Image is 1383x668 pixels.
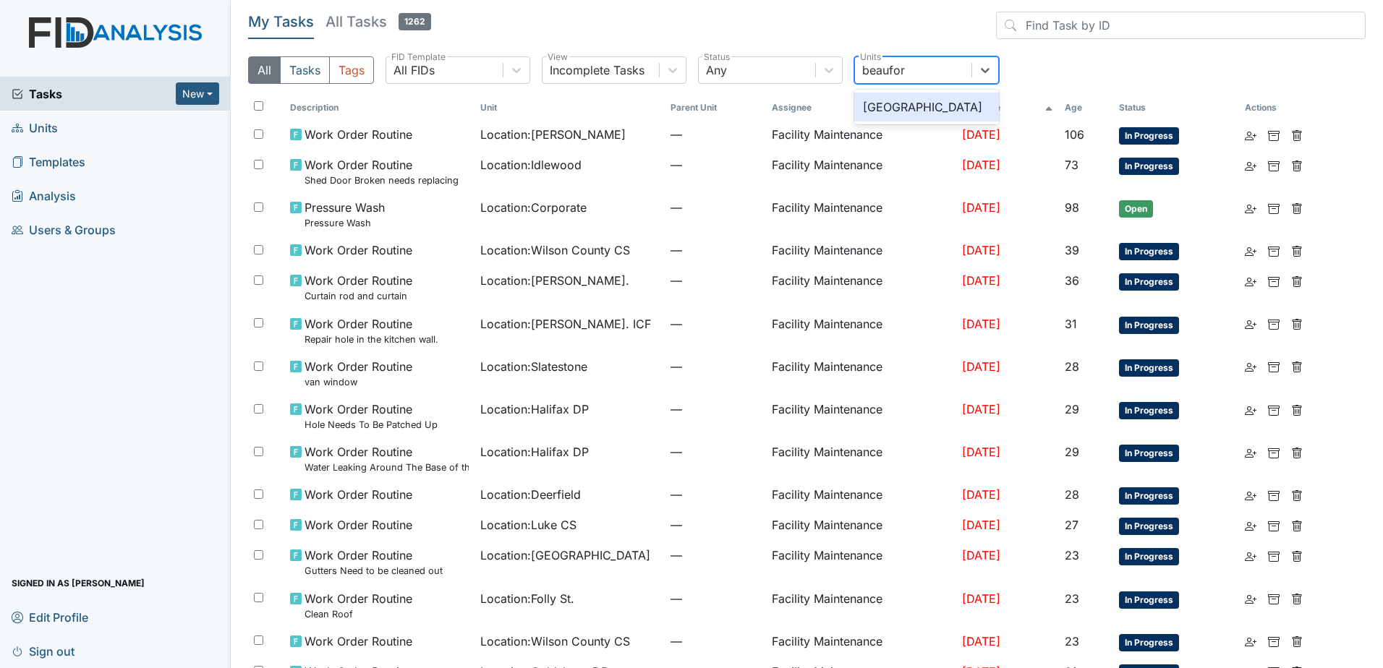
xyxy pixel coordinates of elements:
[671,516,760,534] span: —
[305,633,412,650] span: Work Order Routine
[766,193,956,236] td: Facility Maintenance
[1291,156,1303,174] a: Delete
[1119,127,1179,145] span: In Progress
[480,590,574,607] span: Location : Folly St.
[480,633,630,650] span: Location : Wilson County CS
[1065,518,1078,532] span: 27
[962,200,1000,215] span: [DATE]
[305,333,438,346] small: Repair hole in the kitchen wall.
[1268,443,1280,461] a: Archive
[962,359,1000,374] span: [DATE]
[480,547,650,564] span: Location : [GEOGRAPHIC_DATA]
[671,272,760,289] span: —
[1268,486,1280,503] a: Archive
[480,272,629,289] span: Location : [PERSON_NAME].
[1065,445,1079,459] span: 29
[176,82,219,105] button: New
[480,126,626,143] span: Location : [PERSON_NAME]
[962,158,1000,172] span: [DATE]
[962,518,1000,532] span: [DATE]
[1119,359,1179,377] span: In Progress
[1119,200,1153,218] span: Open
[1059,95,1113,120] th: Toggle SortBy
[1268,633,1280,650] a: Archive
[1268,547,1280,564] a: Archive
[1268,156,1280,174] a: Archive
[671,443,760,461] span: —
[305,486,412,503] span: Work Order Routine
[766,95,956,120] th: Assignee
[12,640,75,662] span: Sign out
[766,584,956,627] td: Facility Maintenance
[1119,487,1179,505] span: In Progress
[766,120,956,150] td: Facility Maintenance
[1065,243,1079,257] span: 39
[1291,241,1303,259] a: Delete
[1268,590,1280,607] a: Archive
[284,95,475,120] th: Toggle SortBy
[1065,273,1079,288] span: 36
[305,174,459,187] small: Shed Door Broken needs replacing
[766,627,956,657] td: Facility Maintenance
[671,156,760,174] span: —
[962,548,1000,562] span: [DATE]
[671,358,760,375] span: —
[671,199,760,216] span: —
[1065,634,1079,648] span: 23
[305,156,459,187] span: Work Order Routine Shed Door Broken needs replacing
[1268,401,1280,418] a: Archive
[305,216,385,230] small: Pressure Wash
[305,241,412,259] span: Work Order Routine
[1119,518,1179,535] span: In Progress
[1291,199,1303,216] a: Delete
[1291,401,1303,418] a: Delete
[1119,273,1179,291] span: In Progress
[1065,548,1079,562] span: 23
[962,273,1000,288] span: [DATE]
[480,241,630,259] span: Location : Wilson County CS
[671,633,760,650] span: —
[854,93,999,121] div: [GEOGRAPHIC_DATA]
[475,95,665,120] th: Toggle SortBy
[1291,516,1303,534] a: Delete
[480,486,581,503] span: Location : Deerfield
[962,445,1000,459] span: [DATE]
[962,591,1000,606] span: [DATE]
[766,480,956,510] td: Facility Maintenance
[12,218,116,241] span: Users & Groups
[1119,445,1179,462] span: In Progress
[962,487,1000,502] span: [DATE]
[1268,516,1280,534] a: Archive
[1065,402,1079,416] span: 29
[1113,95,1238,120] th: Toggle SortBy
[766,395,956,437] td: Facility Maintenance
[766,352,956,395] td: Facility Maintenance
[280,56,330,84] button: Tasks
[325,12,431,32] h5: All Tasks
[706,61,727,79] div: Any
[305,607,412,621] small: Clean Roof
[671,486,760,503] span: —
[1065,359,1079,374] span: 28
[248,12,314,32] h5: My Tasks
[480,516,576,534] span: Location : Luke CS
[254,101,263,111] input: Toggle All Rows Selected
[480,358,587,375] span: Location : Slatestone
[305,315,438,346] span: Work Order Routine Repair hole in the kitchen wall.
[305,443,469,474] span: Work Order Routine Water Leaking Around The Base of the Toilet
[1065,591,1079,606] span: 23
[248,56,374,84] div: Type filter
[12,606,88,628] span: Edit Profile
[962,634,1000,648] span: [DATE]
[1119,634,1179,651] span: In Progress
[1291,272,1303,289] a: Delete
[671,241,760,259] span: —
[305,401,438,432] span: Work Order Routine Hole Needs To Be Patched Up
[305,272,412,303] span: Work Order Routine Curtain rod and curtain
[480,156,582,174] span: Location : Idlewood
[956,95,1059,120] th: Toggle SortBy
[1291,443,1303,461] a: Delete
[1291,590,1303,607] a: Delete
[671,315,760,333] span: —
[480,401,589,418] span: Location : Halifax DP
